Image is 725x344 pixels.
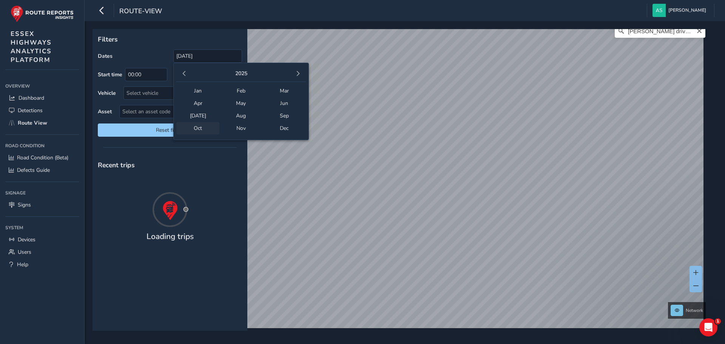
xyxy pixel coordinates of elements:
a: Devices [5,233,79,246]
span: Oct [176,122,219,134]
span: Apr [176,97,219,110]
span: Dec [262,122,305,134]
button: Reset filters [98,123,242,137]
span: Recent trips [98,160,135,170]
span: 1 [715,318,721,324]
a: Users [5,246,79,258]
div: System [5,222,79,233]
a: Dashboard [5,92,79,104]
div: Signage [5,187,79,199]
span: Signs [18,201,31,208]
a: Detections [5,104,79,117]
span: Defects Guide [17,167,50,174]
span: route-view [119,6,162,17]
span: Jun [262,97,305,110]
span: May [219,97,262,110]
span: Detections [18,107,43,114]
span: Users [18,248,31,256]
img: rr logo [11,5,74,22]
label: Vehicle [98,89,116,97]
img: diamond-layout [652,4,666,17]
span: [PERSON_NAME] [668,4,706,17]
iframe: Intercom live chat [699,318,717,336]
label: Asset [98,108,112,115]
a: Road Condition (Beta) [5,151,79,164]
button: [PERSON_NAME] [652,4,709,17]
span: Devices [18,236,35,243]
div: Overview [5,80,79,92]
button: Clear [696,27,702,34]
span: Reset filters [103,126,236,134]
span: Help [17,261,28,268]
a: Help [5,258,79,271]
span: ESSEX HIGHWAYS ANALYTICS PLATFORM [11,29,52,64]
a: Defects Guide [5,164,79,176]
a: Route View [5,117,79,129]
label: Dates [98,52,113,60]
span: Nov [219,122,262,134]
canvas: Map [95,20,703,328]
label: Start time [98,71,122,78]
span: [DATE] [176,110,219,122]
span: Dashboard [19,94,44,102]
span: Aug [219,110,262,122]
span: Road Condition (Beta) [17,154,68,161]
p: Filters [98,34,242,44]
span: Sep [262,110,305,122]
span: Select an asset code [120,105,229,118]
a: Signs [5,199,79,211]
div: Road Condition [5,140,79,151]
span: Feb [219,85,262,97]
button: 2025 [235,70,247,77]
span: Route View [18,119,47,126]
span: Network [686,307,703,313]
span: Jan [176,85,219,97]
div: Select vehicle [124,87,229,99]
span: Mar [262,85,305,97]
h4: Loading trips [147,232,194,241]
input: Search [615,24,705,38]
